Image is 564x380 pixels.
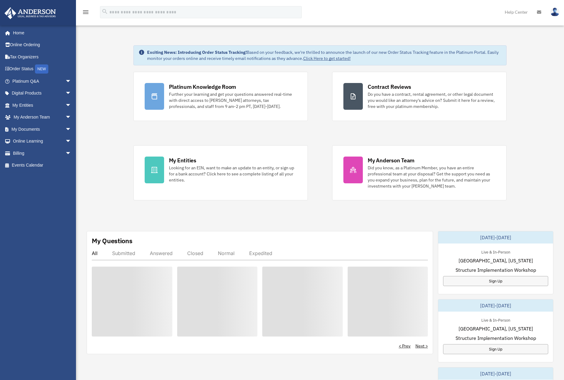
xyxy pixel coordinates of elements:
span: arrow_drop_down [65,147,77,160]
a: Sign Up [443,344,548,354]
div: Live & In-Person [476,248,515,255]
a: Contract Reviews Do you have a contract, rental agreement, or other legal document you would like... [332,72,507,121]
div: My Anderson Team [368,157,414,164]
span: arrow_drop_down [65,123,77,136]
div: Normal [218,250,235,256]
div: Contract Reviews [368,83,411,91]
a: Online Learningarrow_drop_down [4,135,81,147]
i: search [101,8,108,15]
div: Answered [150,250,173,256]
span: Structure Implementation Workshop [456,266,536,274]
a: < Prev [399,343,411,349]
a: My Entities Looking for an EIN, want to make an update to an entity, or sign up for a bank accoun... [133,145,308,200]
a: Digital Productsarrow_drop_down [4,87,81,99]
div: My Entities [169,157,196,164]
a: Platinum Q&Aarrow_drop_down [4,75,81,87]
span: arrow_drop_down [65,99,77,112]
div: Platinum Knowledge Room [169,83,236,91]
div: All [92,250,98,256]
a: Billingarrow_drop_down [4,147,81,159]
strong: Exciting News: Introducing Order Status Tracking! [147,50,247,55]
div: Based on your feedback, we're thrilled to announce the launch of our new Order Status Tracking fe... [147,49,502,61]
a: My Documentsarrow_drop_down [4,123,81,135]
a: My Anderson Team Did you know, as a Platinum Member, you have an entire professional team at your... [332,145,507,200]
a: Events Calendar [4,159,81,171]
div: [DATE]-[DATE] [438,231,553,244]
a: Next > [415,343,428,349]
div: Expedited [249,250,272,256]
a: My Anderson Teamarrow_drop_down [4,111,81,123]
a: Platinum Knowledge Room Further your learning and get your questions answered real-time with dire... [133,72,308,121]
a: Click Here to get started! [303,56,351,61]
a: Sign Up [443,276,548,286]
div: Further your learning and get your questions answered real-time with direct access to [PERSON_NAM... [169,91,297,109]
span: [GEOGRAPHIC_DATA], [US_STATE] [459,257,533,264]
span: [GEOGRAPHIC_DATA], [US_STATE] [459,325,533,332]
div: [DATE]-[DATE] [438,368,553,380]
div: [DATE]-[DATE] [438,299,553,312]
a: Home [4,27,77,39]
div: Submitted [112,250,135,256]
div: Closed [187,250,203,256]
a: My Entitiesarrow_drop_down [4,99,81,111]
a: menu [82,11,89,16]
i: menu [82,9,89,16]
a: Order StatusNEW [4,63,81,75]
span: arrow_drop_down [65,111,77,124]
div: Looking for an EIN, want to make an update to an entity, or sign up for a bank account? Click her... [169,165,297,183]
a: Tax Organizers [4,51,81,63]
span: arrow_drop_down [65,75,77,88]
div: My Questions [92,236,132,245]
div: Do you have a contract, rental agreement, or other legal document you would like an attorney's ad... [368,91,495,109]
img: Anderson Advisors Platinum Portal [3,7,58,19]
span: arrow_drop_down [65,87,77,100]
span: arrow_drop_down [65,135,77,148]
div: NEW [35,64,48,74]
a: Online Ordering [4,39,81,51]
span: Structure Implementation Workshop [456,334,536,342]
div: Did you know, as a Platinum Member, you have an entire professional team at your disposal? Get th... [368,165,495,189]
div: Live & In-Person [476,316,515,323]
img: User Pic [550,8,559,16]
